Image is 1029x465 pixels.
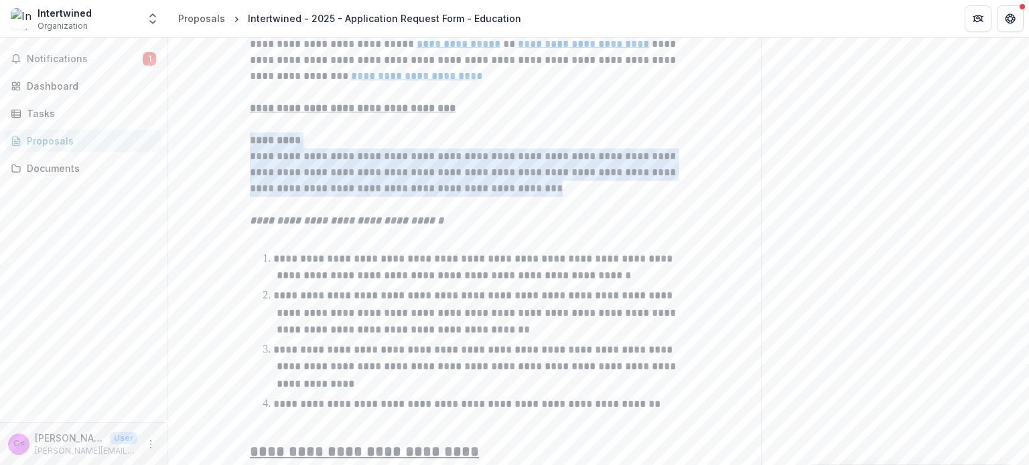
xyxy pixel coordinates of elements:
button: Open entity switcher [143,5,162,32]
button: Notifications1 [5,48,161,70]
a: Documents [5,157,161,179]
a: Proposals [5,130,161,152]
p: [PERSON_NAME] <[PERSON_NAME][EMAIL_ADDRESS][PERSON_NAME][DOMAIN_NAME]> [35,431,105,445]
nav: breadcrumb [173,9,527,28]
a: Tasks [5,102,161,124]
span: Organization [38,20,88,32]
span: 1 [143,52,156,66]
button: More [143,436,159,452]
button: Get Help [997,5,1024,32]
div: Proposals [27,134,151,148]
div: Tasks [27,106,151,120]
a: Dashboard [5,75,161,97]
div: Cheronda Bryan <cheronda.bryan@liveintertwined.org> [13,440,25,448]
div: Proposals [178,11,225,25]
span: Notifications [27,54,143,65]
button: Partners [965,5,991,32]
div: Intertwined - 2025 - Application Request Form - Education [248,11,521,25]
div: Intertwined [38,6,92,20]
a: Proposals [173,9,230,28]
div: Dashboard [27,79,151,93]
p: User [110,432,137,444]
img: Intertwined [11,8,32,29]
div: Documents [27,161,151,175]
p: [PERSON_NAME][EMAIL_ADDRESS][PERSON_NAME][DOMAIN_NAME] [35,445,137,457]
